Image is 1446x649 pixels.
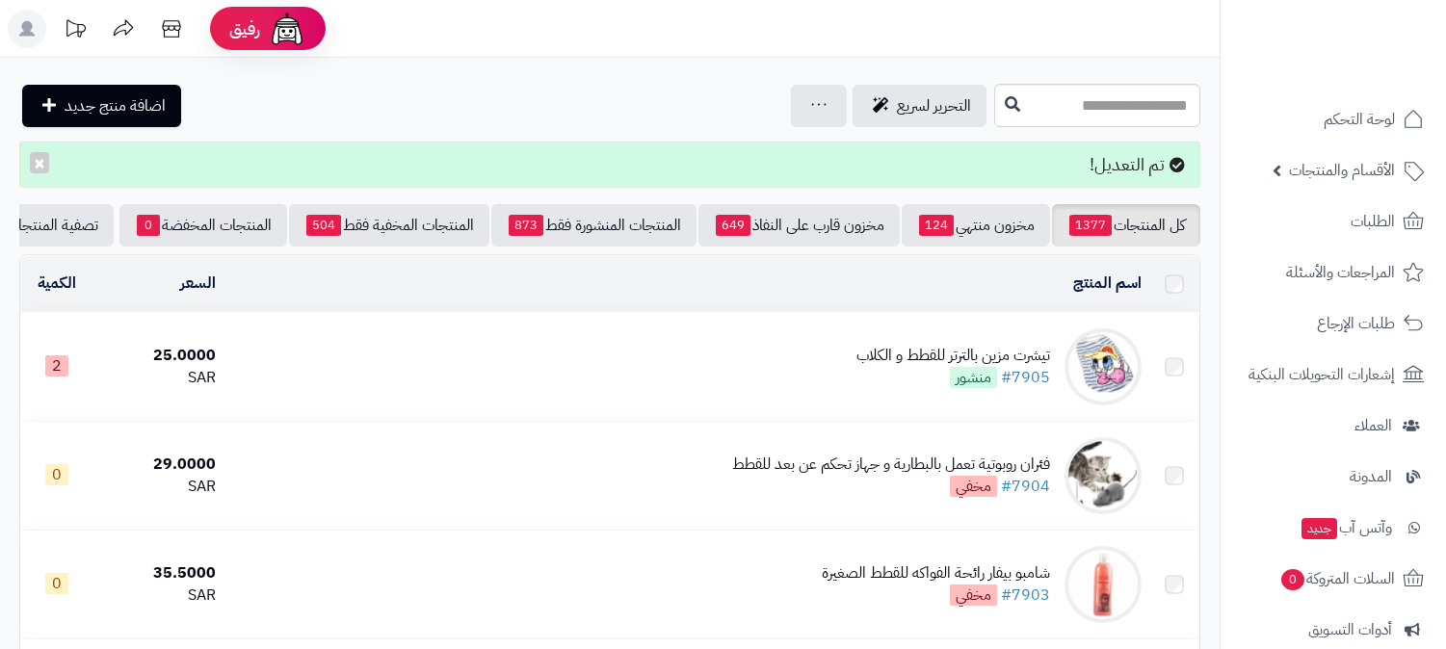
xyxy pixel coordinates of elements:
[38,272,76,295] a: الكمية
[268,10,306,48] img: ai-face.png
[119,204,287,247] a: المنتجات المخفضة0
[1232,351,1434,398] a: إشعارات التحويلات البنكية
[1232,402,1434,449] a: العملاء
[1279,565,1395,592] span: السلات المتروكة
[1232,249,1434,296] a: المراجعات والأسئلة
[45,355,68,376] span: 2
[950,476,997,497] span: مخفي
[732,454,1050,476] div: فئران روبوتية تعمل بالبطارية و جهاز تحكم عن بعد للقطط
[1001,475,1050,498] a: #7904
[100,367,216,389] div: SAR
[950,584,997,606] span: مخفي
[1249,361,1395,388] span: إشعارات التحويلات البنكية
[919,215,954,236] span: 124
[1232,556,1434,602] a: السلات المتروكة0
[1065,546,1142,623] img: شامبو بيفار رائحة الفواكه للقطط الصغيرة
[1065,437,1142,514] img: فئران روبوتية تعمل بالبطارية و جهاز تحكم عن بعد للقطط
[22,85,181,127] a: اضافة منتج جديد
[100,345,216,367] div: 25.0000
[897,94,971,117] span: التحرير لسريع
[1073,272,1142,295] a: اسم المنتج
[1315,54,1428,94] img: logo-2.png
[51,10,99,53] a: تحديثات المنصة
[306,215,341,236] span: 504
[1281,569,1304,590] span: 0
[1286,259,1395,286] span: المراجعات والأسئلة
[1308,616,1392,643] span: أدوات التسويق
[100,584,216,607] div: SAR
[137,215,160,236] span: 0
[1317,310,1395,337] span: طلبات الإرجاع
[1052,204,1200,247] a: كل المنتجات1377
[1232,96,1434,143] a: لوحة التحكم
[1065,328,1142,405] img: تيشرت مزين بالترتر للقطط و الكلاب
[1001,366,1050,389] a: #7905
[65,94,166,117] span: اضافة منتج جديد
[1069,215,1112,236] span: 1377
[180,272,216,295] a: السعر
[1232,454,1434,500] a: المدونة
[1232,300,1434,347] a: طلبات الإرجاع
[100,476,216,498] div: SAR
[509,215,543,236] span: 873
[1324,106,1395,133] span: لوحة التحكم
[856,345,1050,367] div: تيشرت مزين بالترتر للقطط و الكلاب
[822,562,1050,584] div: شامبو بيفار رائحة الفواكه للقطط الصغيرة
[1289,157,1395,184] span: الأقسام والمنتجات
[950,367,997,388] span: منشور
[1232,198,1434,245] a: الطلبات
[1350,463,1392,490] span: المدونة
[491,204,697,247] a: المنتجات المنشورة فقط873
[100,562,216,584] div: 35.5000
[1351,208,1395,235] span: الطلبات
[1232,505,1434,551] a: وآتس آبجديد
[1354,412,1392,439] span: العملاء
[289,204,489,247] a: المنتجات المخفية فقط504
[1001,584,1050,607] a: #7903
[229,17,260,40] span: رفيق
[1300,514,1392,541] span: وآتس آب
[100,454,216,476] div: 29.0000
[6,214,98,237] span: تصفية المنتجات
[45,573,68,594] span: 0
[698,204,900,247] a: مخزون قارب على النفاذ649
[1301,518,1337,539] span: جديد
[716,215,750,236] span: 649
[45,464,68,485] span: 0
[30,152,49,173] button: ×
[853,85,986,127] a: التحرير لسريع
[902,204,1050,247] a: مخزون منتهي124
[19,142,1200,188] div: تم التعديل!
